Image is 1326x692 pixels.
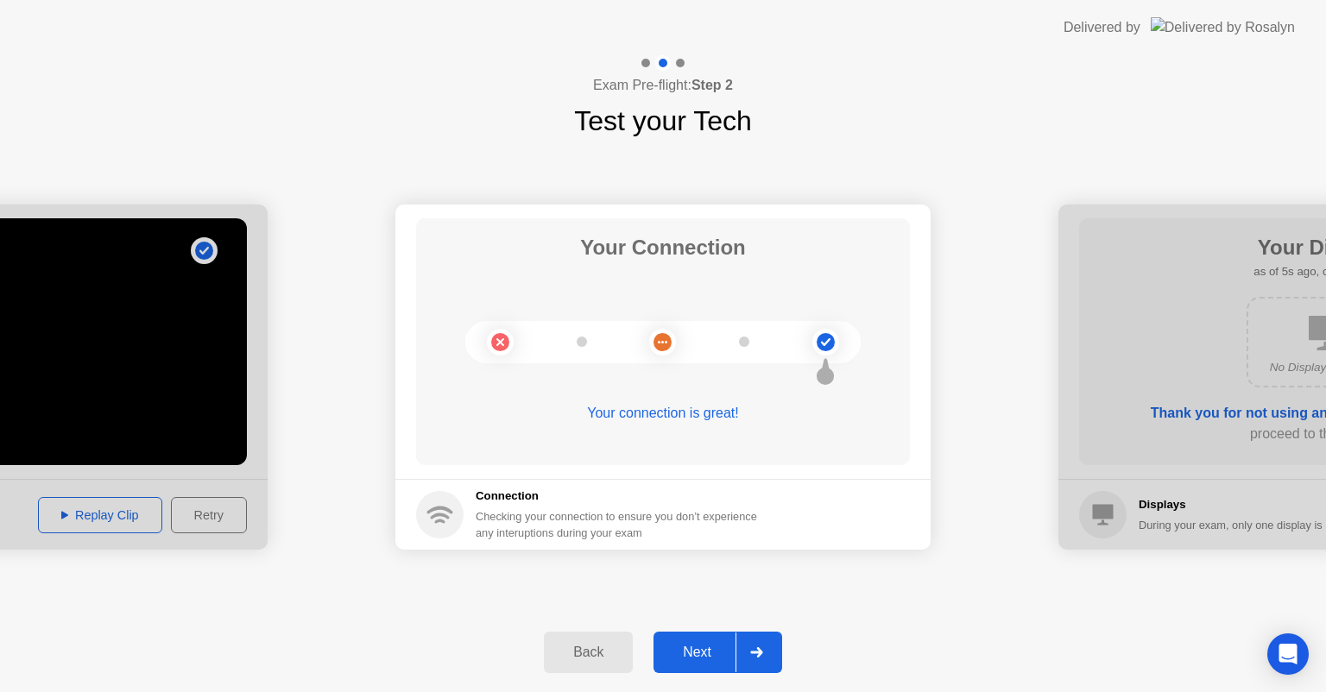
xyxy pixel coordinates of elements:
[580,232,746,263] h1: Your Connection
[476,488,767,505] h5: Connection
[544,632,633,673] button: Back
[1151,17,1295,37] img: Delivered by Rosalyn
[416,403,910,424] div: Your connection is great!
[654,632,782,673] button: Next
[659,645,736,660] div: Next
[593,75,733,96] h4: Exam Pre-flight:
[574,100,752,142] h1: Test your Tech
[691,78,733,92] b: Step 2
[549,645,628,660] div: Back
[476,508,767,541] div: Checking your connection to ensure you don’t experience any interuptions during your exam
[1064,17,1140,38] div: Delivered by
[1267,633,1309,675] div: Open Intercom Messenger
